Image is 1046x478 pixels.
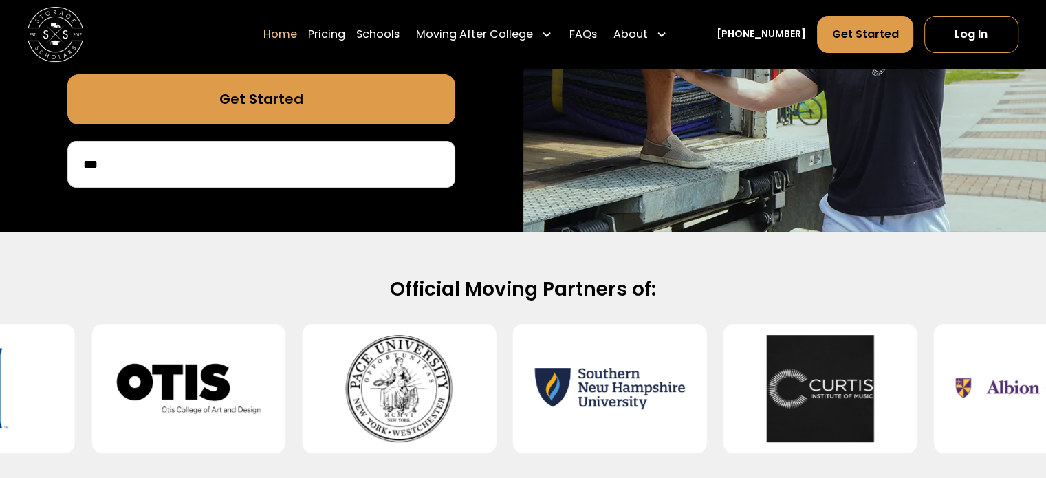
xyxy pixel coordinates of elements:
[263,15,297,54] a: Home
[28,7,83,63] a: home
[924,16,1018,53] a: Log In
[28,7,83,63] img: Storage Scholars main logo
[324,335,474,442] img: Pace University - Pleasantville
[67,74,455,124] a: Get Started
[817,16,913,53] a: Get Started
[416,26,533,43] div: Moving After College
[113,335,263,442] img: Otis College of Art and Design
[613,26,648,43] div: About
[308,15,345,54] a: Pricing
[745,335,895,442] img: Curtis Institute of Music
[717,28,806,42] a: [PHONE_NUMBER]
[80,276,966,302] h2: Official Moving Partners of:
[356,15,400,54] a: Schools
[535,335,685,442] img: Southern New Hampshire University
[411,15,558,54] div: Moving After College
[608,15,673,54] div: About
[569,15,596,54] a: FAQs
